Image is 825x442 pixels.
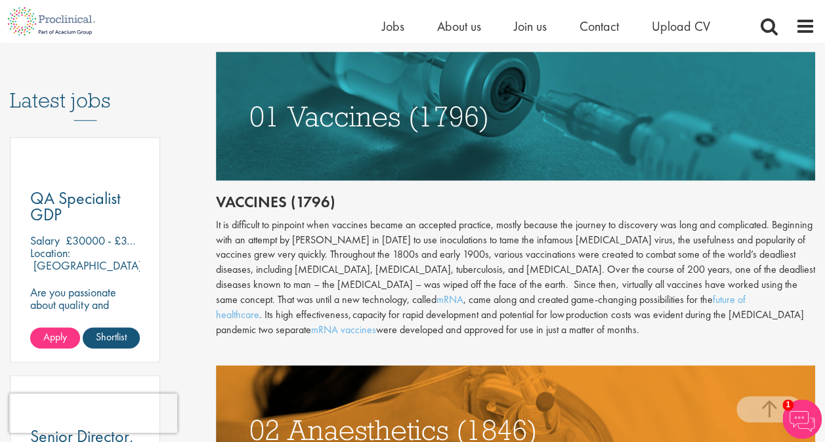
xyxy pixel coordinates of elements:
[436,292,463,306] a: mRNA
[30,286,140,361] p: Are you passionate about quality and precision? Join our team as a … and help ensure top-tier sta...
[437,18,481,35] a: About us
[382,18,404,35] a: Jobs
[311,323,376,336] a: mRNA vaccines
[30,327,80,348] a: Apply
[43,330,67,344] span: Apply
[83,327,140,348] a: Shortlist
[782,399,793,411] span: 1
[30,190,140,223] a: QA Specialist GDP
[580,18,619,35] a: Contact
[216,193,815,211] h2: Vaccines (1796)
[66,233,203,248] p: £30000 - £35000 per annum
[782,399,822,439] img: Chatbot
[30,187,121,226] span: QA Specialist GDP
[216,52,815,180] img: vaccines
[9,393,177,433] iframe: reCAPTCHA
[216,218,815,338] div: It is difficult to pinpoint when vaccines became an accepted practice, mostly because the journey...
[30,233,60,248] span: Salary
[514,18,547,35] a: Join us
[10,56,160,121] h3: Latest jobs
[216,292,745,321] a: future of healthcare
[652,18,710,35] a: Upload CV
[30,245,70,260] span: Location:
[30,258,145,285] p: [GEOGRAPHIC_DATA], [GEOGRAPHIC_DATA]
